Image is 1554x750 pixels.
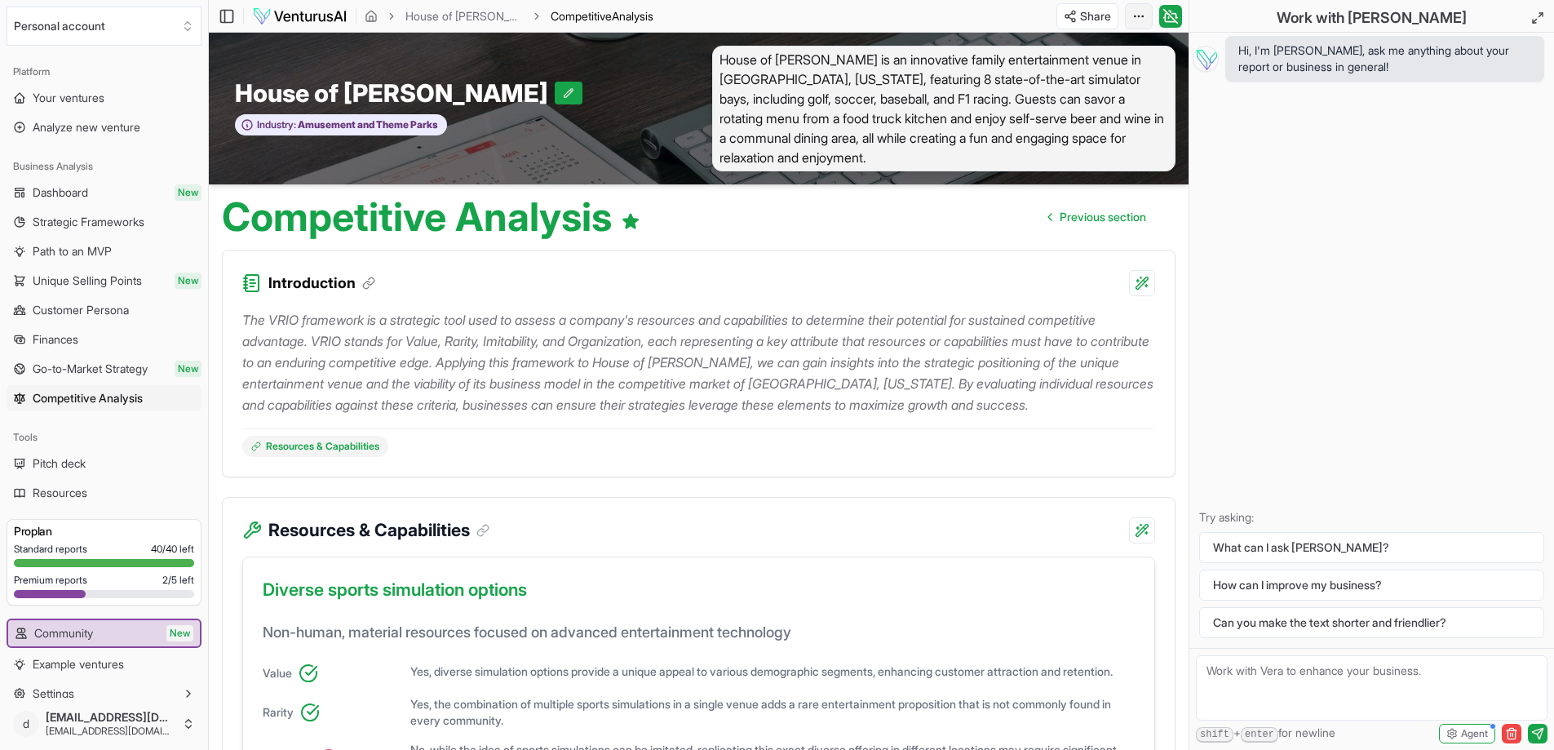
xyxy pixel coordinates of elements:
[365,8,653,24] nav: breadcrumb
[175,184,201,201] span: New
[252,7,348,26] img: logo
[33,214,144,230] span: Strategic Frameworks
[33,455,86,472] span: Pitch deck
[14,574,87,587] span: Premium reports
[7,424,201,450] div: Tools
[263,665,292,681] span: Value
[551,8,653,24] span: CompetitiveAnalysis
[7,704,201,743] button: d[EMAIL_ADDRESS][DOMAIN_NAME][EMAIL_ADDRESS][DOMAIN_NAME]
[33,243,112,260] span: Path to an MVP
[263,621,1135,657] h4: Non-human, material resources focused on advanced entertainment technology
[1196,727,1233,743] kbd: shift
[33,90,104,106] span: Your ventures
[7,297,201,323] a: Customer Persona
[33,361,148,377] span: Go-to-Market Strategy
[1056,3,1118,29] button: Share
[7,238,201,264] a: Path to an MVP
[405,8,523,24] a: House of [PERSON_NAME]
[257,118,296,131] span: Industry:
[33,331,78,348] span: Finances
[7,7,201,46] button: Select an organization
[7,326,201,353] a: Finances
[175,273,201,289] span: New
[410,696,1135,729] span: Yes, the combination of multiple sports simulations in a single venue adds a rare entertainment p...
[1199,532,1544,563] button: What can I ask [PERSON_NAME]?
[34,625,93,641] span: Community
[1199,509,1544,526] p: Try asking:
[33,119,140,135] span: Analyze new venture
[7,180,201,206] a: DashboardNew
[268,517,489,544] h3: Resources & Capabilities
[46,710,175,725] span: [EMAIL_ADDRESS][DOMAIN_NAME]
[263,577,1135,610] h3: Diverse sports simulation options
[33,390,143,406] span: Competitive Analysis
[33,184,88,201] span: Dashboard
[33,485,87,501] span: Resources
[1277,7,1467,29] h2: Work with [PERSON_NAME]
[1035,201,1159,233] a: Go to previous page
[7,209,201,235] a: Strategic Frameworks
[1238,42,1531,75] span: Hi, I'm [PERSON_NAME], ask me anything about your report or business in general!
[7,681,201,707] button: Settings
[242,309,1155,415] p: The VRIO framework is a strategic tool used to assess a company's resources and capabilities to d...
[235,78,555,108] span: House of [PERSON_NAME]
[7,59,201,85] div: Platform
[7,268,201,294] a: Unique Selling PointsNew
[166,625,193,641] span: New
[33,656,124,672] span: Example ventures
[14,543,87,556] span: Standard reports
[242,436,388,457] a: Resources & Capabilities
[7,385,201,411] a: Competitive Analysis
[7,651,201,677] a: Example ventures
[175,361,201,377] span: New
[1439,724,1495,743] button: Agent
[7,85,201,111] a: Your ventures
[1080,8,1111,24] span: Share
[33,273,142,289] span: Unique Selling Points
[151,543,194,556] span: 40 / 40 left
[268,272,375,295] h3: Introduction
[222,197,640,237] h1: Competitive Analysis
[1241,727,1278,743] kbd: enter
[410,663,1135,683] span: Yes, diverse simulation options provide a unique appeal to various demographic segments, enhancin...
[712,46,1176,171] span: House of [PERSON_NAME] is an innovative family entertainment venue in [GEOGRAPHIC_DATA], [US_STAT...
[1035,201,1159,233] nav: pagination
[13,711,39,737] span: d
[1193,46,1219,72] img: Vera
[7,450,201,477] a: Pitch deck
[7,356,201,382] a: Go-to-Market StrategyNew
[612,9,653,23] span: Analysis
[1461,727,1488,740] span: Agent
[33,686,74,702] span: Settings
[263,704,294,721] span: Rarity
[7,114,201,140] a: Analyze new venture
[33,302,129,318] span: Customer Persona
[1199,570,1544,601] button: How can I improve my business?
[296,118,438,131] span: Amusement and Theme Parks
[8,620,200,646] a: CommunityNew
[46,725,175,738] span: [EMAIL_ADDRESS][DOMAIN_NAME]
[162,574,194,587] span: 2 / 5 left
[1060,209,1146,225] span: Previous section
[235,114,447,136] button: Industry:Amusement and Theme Parks
[7,153,201,180] div: Business Analysis
[1199,607,1544,638] button: Can you make the text shorter and friendlier?
[7,480,201,506] a: Resources
[1196,725,1335,743] span: + for newline
[14,523,194,539] h3: Pro plan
